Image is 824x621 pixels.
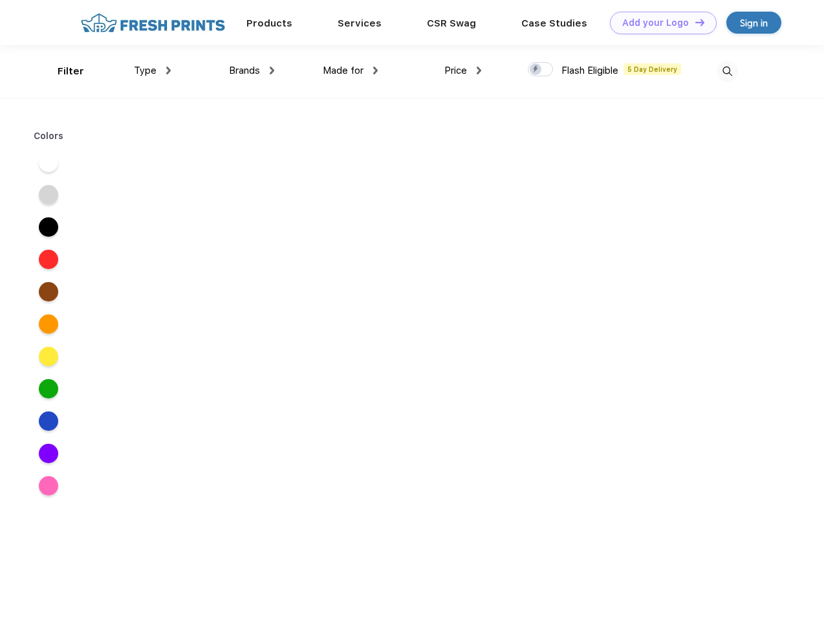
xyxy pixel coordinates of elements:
img: desktop_search.svg [717,61,738,82]
span: Made for [323,65,363,76]
span: Type [134,65,157,76]
div: Colors [24,129,74,143]
img: dropdown.png [373,67,378,74]
span: Brands [229,65,260,76]
div: Filter [58,64,84,79]
img: dropdown.png [166,67,171,74]
div: Sign in [740,16,768,30]
span: Flash Eligible [561,65,618,76]
span: 5 Day Delivery [623,63,681,75]
img: dropdown.png [270,67,274,74]
div: Add your Logo [622,17,689,28]
img: dropdown.png [477,67,481,74]
span: Price [444,65,467,76]
img: DT [695,19,704,26]
img: fo%20logo%202.webp [77,12,229,34]
a: Sign in [726,12,781,34]
a: Products [246,17,292,29]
